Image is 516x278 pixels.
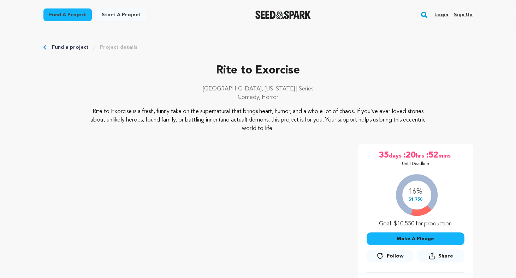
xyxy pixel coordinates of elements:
a: Follow [367,250,413,262]
span: Share [417,249,464,265]
img: Seed&Spark Logo Dark Mode [255,11,311,19]
p: Rite to Exorcise [43,62,473,79]
span: Share [438,253,453,260]
a: Project details [100,44,137,51]
p: Until Deadline [402,161,429,167]
div: Breadcrumb [43,44,473,51]
span: 35 [379,150,389,161]
p: [GEOGRAPHIC_DATA], [US_STATE] | Series [43,85,473,93]
span: :20 [403,150,416,161]
p: Comedy, Horror [43,93,473,102]
span: mins [438,150,452,161]
a: Sign up [454,9,473,20]
a: Fund a project [52,44,89,51]
span: days [389,150,403,161]
span: :52 [426,150,438,161]
a: Fund a project [43,8,92,21]
p: Rite to Exorcise is a fresh, funny take on the supernatural that brings heart, humor, and a whole... [86,107,430,133]
button: Share [417,249,464,262]
span: hrs [416,150,426,161]
button: Make A Pledge [367,232,464,245]
a: Login [434,9,448,20]
a: Start a project [96,8,146,21]
a: Seed&Spark Homepage [255,11,311,19]
span: Follow [387,253,404,260]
